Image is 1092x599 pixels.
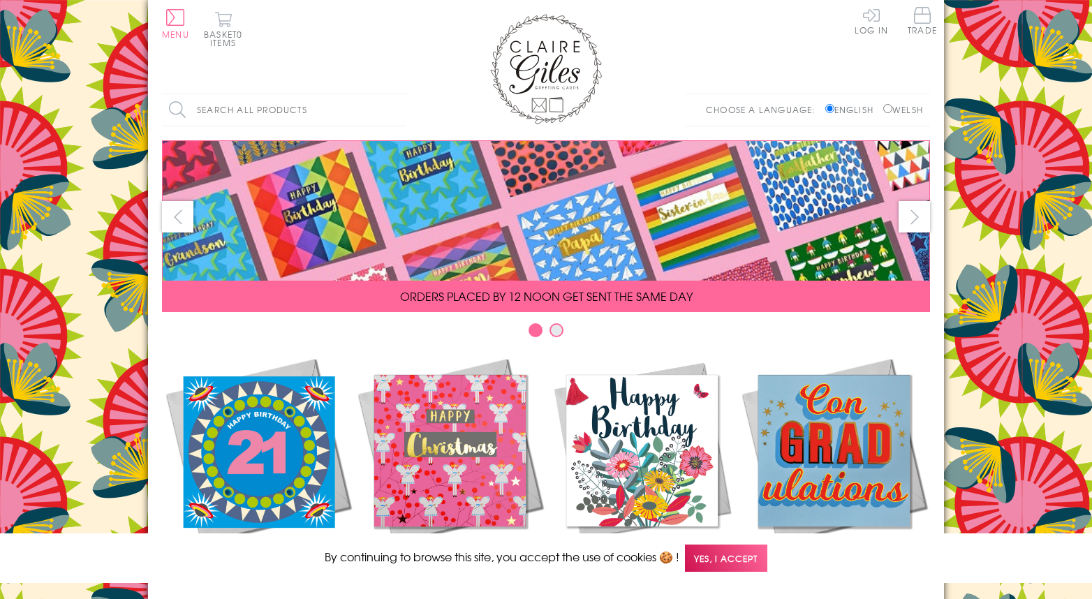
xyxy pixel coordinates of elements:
[162,9,189,38] button: Menu
[529,323,543,337] button: Carousel Page 1 (Current Slide)
[908,7,937,37] a: Trade
[899,201,930,232] button: next
[204,11,242,47] button: Basket0 items
[706,103,822,116] p: Choose a language:
[546,355,738,574] a: Birthdays
[738,355,930,574] a: Academic
[162,323,930,344] div: Carousel Pagination
[162,28,189,40] span: Menu
[392,94,406,126] input: Search
[883,104,892,113] input: Welsh
[855,7,888,34] a: Log In
[162,201,193,232] button: prev
[883,103,923,116] label: Welsh
[825,103,880,116] label: English
[354,355,546,574] a: Christmas
[162,94,406,126] input: Search all products
[400,288,693,304] span: ORDERS PLACED BY 12 NOON GET SENT THE SAME DAY
[685,545,767,572] span: Yes, I accept
[490,14,602,124] img: Claire Giles Greetings Cards
[825,104,834,113] input: English
[908,7,937,34] span: Trade
[549,323,563,337] button: Carousel Page 2
[210,28,242,49] span: 0 items
[162,355,354,574] a: New Releases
